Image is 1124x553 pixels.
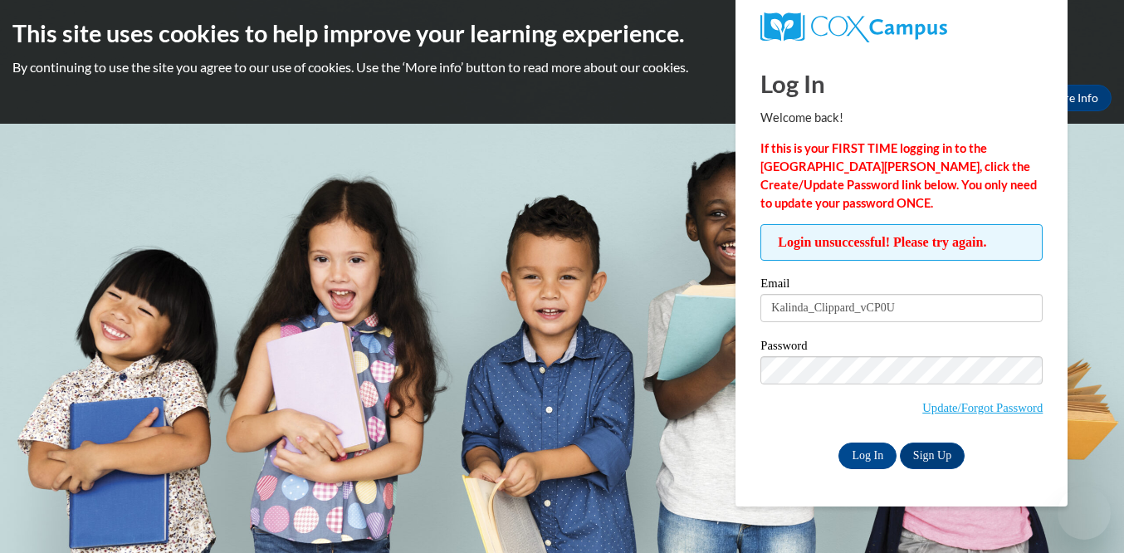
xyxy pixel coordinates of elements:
a: Sign Up [900,443,965,469]
h2: This site uses cookies to help improve your learning experience. [12,17,1112,50]
span: Login unsuccessful! Please try again. [760,224,1043,261]
a: More Info [1034,85,1112,111]
a: Update/Forgot Password [922,401,1043,414]
img: COX Campus [760,12,946,42]
strong: If this is your FIRST TIME logging in to the [GEOGRAPHIC_DATA][PERSON_NAME], click the Create/Upd... [760,141,1037,210]
label: Password [760,340,1043,356]
p: Welcome back! [760,109,1043,127]
h1: Log In [760,66,1043,100]
p: By continuing to use the site you agree to our use of cookies. Use the ‘More info’ button to read... [12,58,1112,76]
input: Log In [838,443,897,469]
iframe: Button to launch messaging window [1058,487,1111,540]
label: Email [760,277,1043,294]
a: COX Campus [760,12,1043,42]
